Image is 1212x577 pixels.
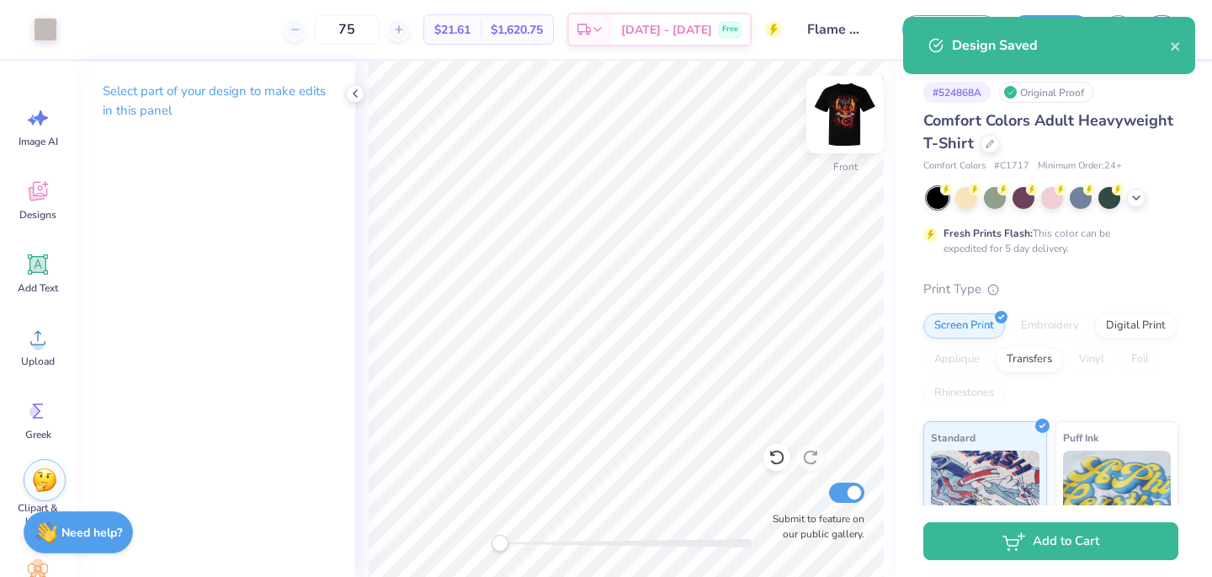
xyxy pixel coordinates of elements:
div: Design Saved [952,35,1170,56]
strong: Fresh Prints Flash: [944,227,1033,240]
span: Comfort Colors Adult Heavyweight T-Shirt [923,110,1173,153]
div: Applique [923,347,991,372]
span: # C1717 [994,159,1029,174]
div: Original Proof [999,82,1093,103]
input: – – [314,14,380,45]
div: Vinyl [1068,347,1115,372]
span: Designs [19,208,56,222]
div: This color can be expedited for 5 day delivery. [944,226,1151,256]
div: Embroidery [1010,313,1090,339]
span: Free [722,24,738,35]
div: Foil [1120,347,1160,372]
span: Clipart & logos [10,501,66,528]
input: Untitled Design [795,13,877,46]
span: Add Text [18,281,58,295]
span: Minimum Order: 24 + [1038,159,1122,174]
label: Submit to feature on our public gallery. [763,511,864,542]
div: Digital Print [1095,313,1177,339]
div: Accessibility label [492,535,508,552]
span: [DATE] - [DATE] [621,21,712,39]
div: # 524868A [923,82,991,103]
span: Upload [21,355,55,368]
span: Puff Ink [1063,429,1098,446]
div: Front [833,159,858,174]
div: Print Type [923,280,1178,299]
img: Standard [931,451,1039,535]
span: Standard [931,429,975,446]
img: Puff Ink [1063,451,1172,535]
span: $1,620.75 [491,21,543,39]
button: close [1170,35,1182,56]
span: Greek [25,428,51,441]
span: Image AI [19,135,58,148]
p: Select part of your design to make edits in this panel [103,82,328,120]
button: Add to Cart [923,522,1178,560]
div: Transfers [996,347,1063,372]
span: Comfort Colors [923,159,986,174]
strong: Need help? [61,525,122,541]
img: Front [811,81,879,148]
div: Rhinestones [923,381,1005,406]
span: $21.61 [434,21,470,39]
div: Screen Print [923,313,1005,339]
